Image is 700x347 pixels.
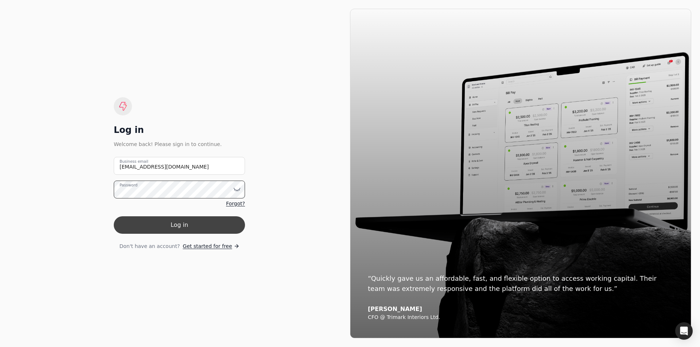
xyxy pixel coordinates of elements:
a: Get started for free [183,242,239,250]
span: Don't have an account? [119,242,180,250]
a: Forgot? [226,200,245,208]
div: Log in [114,124,245,136]
div: CFO @ Trimark Interiors Ltd. [368,314,673,321]
button: Log in [114,216,245,234]
div: [PERSON_NAME] [368,305,673,313]
label: Password [120,182,137,188]
div: “Quickly gave us an affordable, fast, and flexible option to access working capital. Their team w... [368,273,673,294]
label: Business email [120,158,148,164]
span: Get started for free [183,242,232,250]
div: Welcome back! Please sign in to continue. [114,140,245,148]
div: Open Intercom Messenger [675,322,693,340]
